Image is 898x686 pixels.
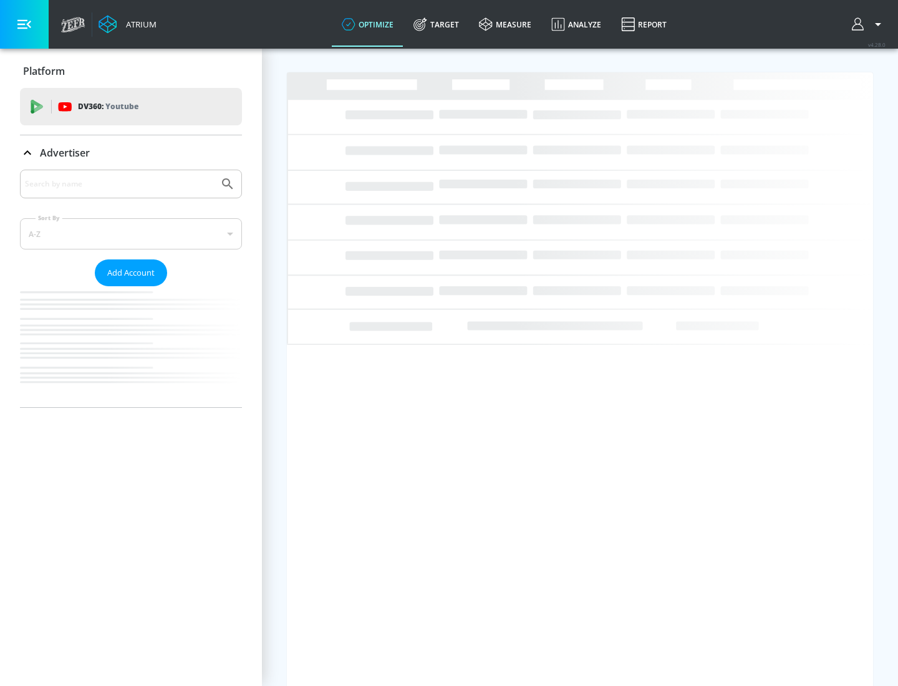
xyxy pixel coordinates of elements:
[332,2,403,47] a: optimize
[107,266,155,280] span: Add Account
[403,2,469,47] a: Target
[611,2,677,47] a: Report
[20,286,242,407] nav: list of Advertiser
[105,100,138,113] p: Youtube
[78,100,138,114] p: DV360:
[121,19,157,30] div: Atrium
[541,2,611,47] a: Analyze
[469,2,541,47] a: measure
[36,214,62,222] label: Sort By
[99,15,157,34] a: Atrium
[868,41,886,48] span: v 4.28.0
[25,176,214,192] input: Search by name
[20,135,242,170] div: Advertiser
[20,88,242,125] div: DV360: Youtube
[40,146,90,160] p: Advertiser
[20,170,242,407] div: Advertiser
[95,259,167,286] button: Add Account
[20,54,242,89] div: Platform
[20,218,242,249] div: A-Z
[23,64,65,78] p: Platform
